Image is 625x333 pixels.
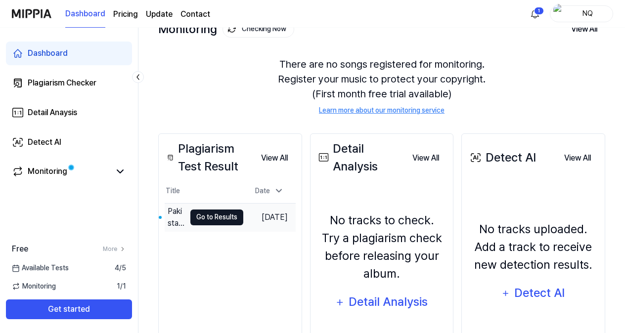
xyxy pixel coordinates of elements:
button: Detect AI [495,282,572,305]
span: 1 / 1 [117,281,126,291]
button: View All [563,19,605,40]
button: View All [556,148,599,168]
img: profile [553,4,565,24]
a: More [103,245,126,253]
div: Monitoring [158,21,294,38]
span: 4 / 5 [115,263,126,273]
div: Dashboard [28,47,68,59]
div: Monitoring [28,166,67,177]
div: Pakistan National Anthem (Instrumental) [168,206,185,229]
span: Free [12,243,28,255]
div: Date [251,183,288,199]
a: Plagiarism Checker [6,71,132,95]
button: profileNQ [550,5,613,22]
img: monitoring Icon [228,25,236,33]
a: Monitoring [12,166,110,177]
div: Detail Analysis [348,292,429,311]
div: Detail Anaysis [28,107,77,119]
div: Detect AI [513,284,566,302]
div: Detail Analysis [316,140,405,175]
button: Detail Analysis [329,291,435,314]
a: Detect AI [6,130,132,154]
div: Detect AI [468,149,536,166]
span: Monitoring [12,281,56,291]
button: Checking Now [223,21,294,38]
div: No tracks to check. Try a plagiarism check before releasing your album. [316,211,447,283]
a: Detail Anaysis [6,101,132,125]
button: Go to Results [190,209,243,225]
a: Dashboard [65,0,105,28]
th: Title [165,179,243,203]
a: Update [146,8,173,20]
div: Plagiarism Test Result [165,140,253,175]
div: Plagiarism Checker [28,77,96,89]
button: View All [404,148,447,168]
a: Dashboard [6,42,132,65]
span: Available Tests [12,263,69,273]
div: No tracks uploaded. Add a track to receive new detection results. [468,220,599,274]
div: Detect AI [28,136,61,148]
div: There are no songs registered for monitoring. Register your music to protect your copyright. (Fir... [158,45,605,127]
a: Contact [180,8,210,20]
button: 알림1 [527,6,543,22]
img: 알림 [529,8,541,20]
button: Get started [6,299,132,319]
td: [DATE] [243,203,296,231]
a: Learn more about our monitoring service [319,105,445,116]
button: View All [253,148,296,168]
div: NQ [568,8,607,19]
a: Pricing [113,8,138,20]
div: 1 [534,7,544,15]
